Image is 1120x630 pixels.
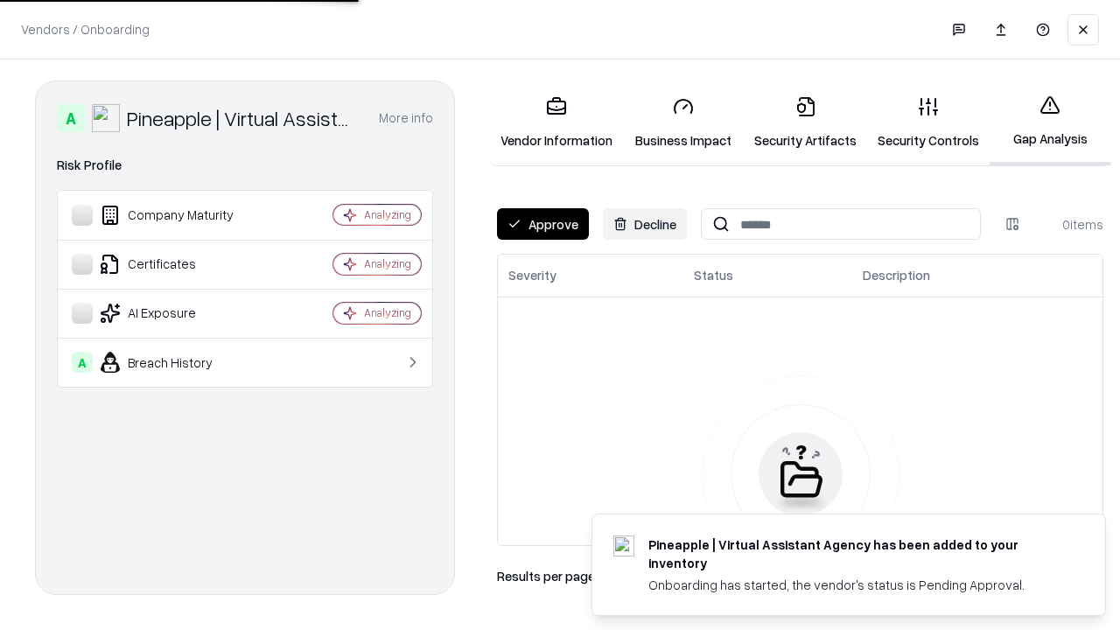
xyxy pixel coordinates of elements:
[72,352,93,373] div: A
[72,303,281,324] div: AI Exposure
[92,104,120,132] img: Pineapple | Virtual Assistant Agency
[72,254,281,275] div: Certificates
[364,305,411,320] div: Analyzing
[603,208,687,240] button: Decline
[127,104,358,132] div: Pineapple | Virtual Assistant Agency
[1033,215,1103,234] div: 0 items
[648,535,1063,572] div: Pineapple | Virtual Assistant Agency has been added to your inventory
[364,207,411,222] div: Analyzing
[744,82,867,164] a: Security Artifacts
[364,256,411,271] div: Analyzing
[990,80,1110,165] a: Gap Analysis
[379,102,433,134] button: More info
[613,535,634,556] img: trypineapple.com
[508,266,556,284] div: Severity
[694,266,733,284] div: Status
[57,104,85,132] div: A
[490,82,623,164] a: Vendor Information
[623,82,744,164] a: Business Impact
[21,20,150,38] p: Vendors / Onboarding
[867,82,990,164] a: Security Controls
[57,155,433,176] div: Risk Profile
[648,576,1063,594] div: Onboarding has started, the vendor's status is Pending Approval.
[497,208,589,240] button: Approve
[72,205,281,226] div: Company Maturity
[863,266,930,284] div: Description
[497,567,598,585] p: Results per page:
[72,352,281,373] div: Breach History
